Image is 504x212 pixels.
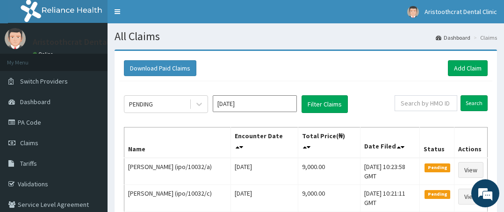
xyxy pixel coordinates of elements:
span: Switch Providers [20,77,68,85]
td: [DATE] 10:23:58 GMT [360,158,420,185]
td: 9,000.00 [298,158,360,185]
input: Search [461,95,488,111]
input: Search by HMO ID [395,95,457,111]
td: [DATE] [230,185,298,212]
span: Claims [20,139,38,147]
th: Date Filed [360,127,420,158]
img: User Image [5,28,26,49]
img: User Image [407,6,419,18]
a: View [458,162,483,178]
p: Aristoothcrat Dental Clinic [33,38,130,46]
li: Claims [471,34,497,42]
td: [DATE] [230,158,298,185]
a: Online [33,51,55,57]
button: Filter Claims [302,95,348,113]
td: [PERSON_NAME] (ipo/10032/a) [124,158,231,185]
th: Status [420,127,454,158]
th: Name [124,127,231,158]
h1: All Claims [115,30,497,42]
div: PENDING [129,99,153,109]
span: Pending [425,163,450,172]
td: 9,000.00 [298,185,360,212]
td: [PERSON_NAME] (ipo/10032/c) [124,185,231,212]
td: [DATE] 10:21:11 GMT [360,185,420,212]
input: Select Month and Year [213,95,297,112]
th: Encounter Date [230,127,298,158]
a: Add Claim [448,60,488,76]
a: View [458,189,483,205]
span: Tariffs [20,159,37,168]
span: Dashboard [20,98,50,106]
th: Total Price(₦) [298,127,360,158]
span: Pending [425,190,450,198]
a: Dashboard [436,34,470,42]
button: Download Paid Claims [124,60,196,76]
span: Aristoothcrat Dental Clinic [425,7,497,16]
th: Actions [454,127,487,158]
